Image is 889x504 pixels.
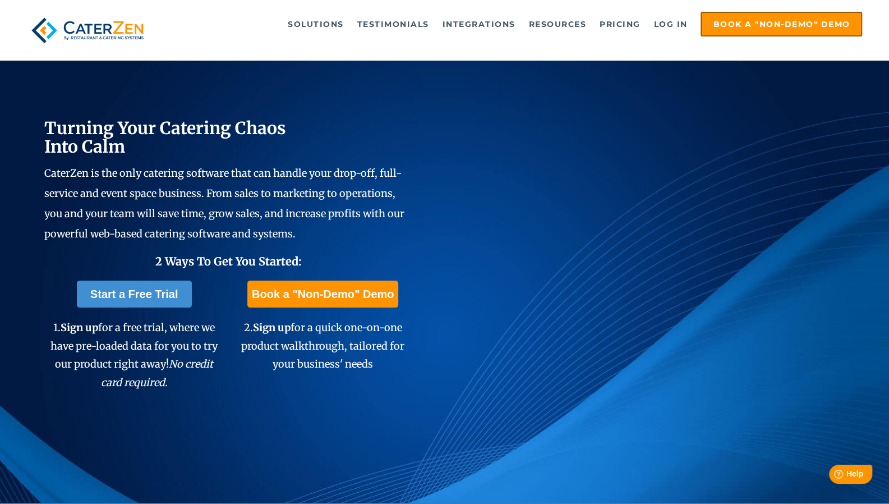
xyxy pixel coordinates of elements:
[648,13,693,35] a: Log in
[247,281,398,308] a: Book a "Non-Demo" Demo
[253,321,291,334] span: Sign up
[169,12,862,36] div: Navigation Menu
[241,321,404,370] span: 2. for a quick one-on-one product walkthrough, tailored for your business' needs
[351,13,434,35] a: Testimonials
[44,117,286,157] span: Turning Your Catering Chaos Into Calm
[701,12,862,36] a: Book a "Non-Demo" Demo
[436,13,520,35] a: Integrations
[789,460,877,492] iframe: Help widget launcher
[101,358,214,388] em: No credit card required.
[27,12,148,49] img: caterzen
[44,167,404,240] span: CaterZen is the only catering software that can handle your drop-off, full-service and event spac...
[50,321,218,388] span: 1. for a free trial, where we have pre-loaded data for you to try our product right away!
[523,13,592,35] a: Resources
[282,13,349,35] a: Solutions
[61,321,98,334] span: Sign up
[155,254,302,268] span: 2 Ways To Get You Started:
[594,13,646,35] a: Pricing
[77,281,192,308] a: Start a Free Trial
